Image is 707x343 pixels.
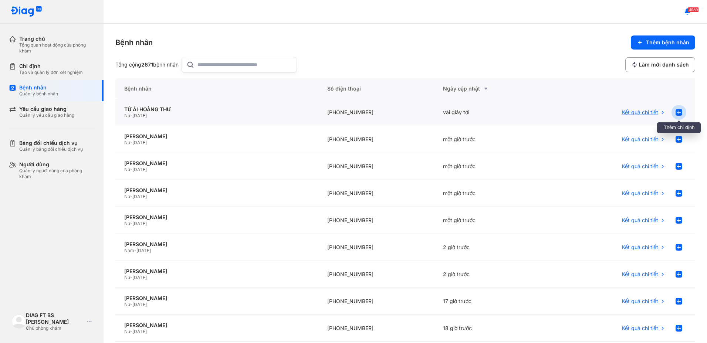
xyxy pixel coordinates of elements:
[124,241,309,248] div: [PERSON_NAME]
[639,61,689,68] span: Làm mới danh sách
[124,329,130,334] span: Nữ
[132,140,147,145] span: [DATE]
[318,315,434,342] div: [PHONE_NUMBER]
[130,329,132,334] span: -
[622,298,658,305] span: Kết quả chi tiết
[115,37,153,48] div: Bệnh nhân
[434,180,550,207] div: một giờ trước
[19,91,58,97] div: Quản lý bệnh nhân
[124,214,309,221] div: [PERSON_NAME]
[26,325,84,331] div: Chủ phòng khám
[19,168,95,180] div: Quản lý người dùng của phòng khám
[19,146,83,152] div: Quản lý bảng đối chiếu dịch vụ
[318,207,434,234] div: [PHONE_NUMBER]
[130,275,132,280] span: -
[19,161,95,168] div: Người dùng
[318,180,434,207] div: [PHONE_NUMBER]
[19,35,95,42] div: Trang chủ
[124,167,130,172] span: Nữ
[141,61,153,68] span: 2671
[124,194,130,199] span: Nữ
[318,99,434,126] div: [PHONE_NUMBER]
[19,84,58,91] div: Bệnh nhân
[130,113,132,118] span: -
[19,140,83,146] div: Bảng đối chiếu dịch vụ
[434,207,550,234] div: một giờ trước
[19,106,74,112] div: Yêu cầu giao hàng
[124,248,134,253] span: Nam
[130,302,132,307] span: -
[26,312,84,325] div: DIAG FT BS [PERSON_NAME]
[625,57,695,72] button: Làm mới danh sách
[622,163,658,170] span: Kết quả chi tiết
[318,153,434,180] div: [PHONE_NUMBER]
[132,275,147,280] span: [DATE]
[318,78,434,99] div: Số điện thoại
[19,69,83,75] div: Tạo và quản lý đơn xét nghiệm
[132,167,147,172] span: [DATE]
[124,160,309,167] div: [PERSON_NAME]
[646,39,689,46] span: Thêm bệnh nhân
[12,315,26,329] img: logo
[622,109,658,116] span: Kết quả chi tiết
[124,133,309,140] div: [PERSON_NAME]
[124,221,130,226] span: Nữ
[132,221,147,226] span: [DATE]
[622,190,658,197] span: Kết quả chi tiết
[622,325,658,332] span: Kết quả chi tiết
[622,217,658,224] span: Kết quả chi tiết
[19,63,83,69] div: Chỉ định
[19,42,95,54] div: Tổng quan hoạt động của phòng khám
[115,61,179,68] div: Tổng cộng bệnh nhân
[130,167,132,172] span: -
[132,302,147,307] span: [DATE]
[622,244,658,251] span: Kết quả chi tiết
[124,113,130,118] span: Nữ
[318,288,434,315] div: [PHONE_NUMBER]
[132,113,147,118] span: [DATE]
[124,140,130,145] span: Nữ
[622,271,658,278] span: Kết quả chi tiết
[434,126,550,153] div: một giờ trước
[136,248,151,253] span: [DATE]
[130,194,132,199] span: -
[318,261,434,288] div: [PHONE_NUMBER]
[134,248,136,253] span: -
[631,35,695,50] button: Thêm bệnh nhân
[434,99,550,126] div: vài giây tới
[115,78,318,99] div: Bệnh nhân
[124,106,309,113] div: TỪ ÁI HOÀNG THƯ
[434,315,550,342] div: 18 giờ trước
[132,194,147,199] span: [DATE]
[19,112,74,118] div: Quản lý yêu cầu giao hàng
[124,187,309,194] div: [PERSON_NAME]
[434,153,550,180] div: một giờ trước
[622,136,658,143] span: Kết quả chi tiết
[318,234,434,261] div: [PHONE_NUMBER]
[318,126,434,153] div: [PHONE_NUMBER]
[443,84,541,93] div: Ngày cập nhật
[434,234,550,261] div: 2 giờ trước
[434,261,550,288] div: 2 giờ trước
[130,221,132,226] span: -
[132,329,147,334] span: [DATE]
[124,295,309,302] div: [PERSON_NAME]
[130,140,132,145] span: -
[688,7,699,12] span: 4980
[124,275,130,280] span: Nữ
[124,322,309,329] div: [PERSON_NAME]
[10,6,42,17] img: logo
[434,288,550,315] div: 17 giờ trước
[124,268,309,275] div: [PERSON_NAME]
[124,302,130,307] span: Nữ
